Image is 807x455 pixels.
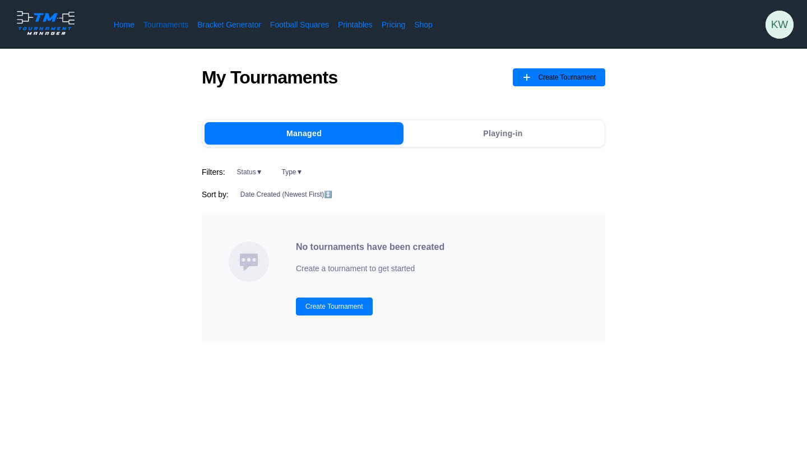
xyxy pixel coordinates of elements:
button: Managed [205,122,403,145]
img: logo.ffa97a18e3bf2c7d.png [13,9,78,37]
a: Tournaments [143,19,188,30]
a: Home [114,19,134,30]
button: Date Created (Newest First)↕️ [233,188,340,201]
span: Sort by: [202,189,229,200]
a: Pricing [382,19,405,30]
a: Bracket Generator [197,19,261,30]
button: Create Tournament [296,298,373,315]
div: katie white [766,11,794,39]
button: KW [766,11,794,39]
button: Status▼ [230,165,270,179]
a: Football Squares [270,19,329,30]
h2: No tournaments have been created [296,242,444,253]
button: Type▼ [275,165,310,179]
button: Playing-in [403,122,602,145]
p: Create a tournament to get started [296,262,444,275]
span: Create Tournament [538,68,596,86]
span: Filters: [202,166,225,178]
button: Create Tournament [513,68,605,86]
h1: My Tournaments [202,67,337,88]
a: Printables [338,19,373,30]
a: Shop [414,19,433,30]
